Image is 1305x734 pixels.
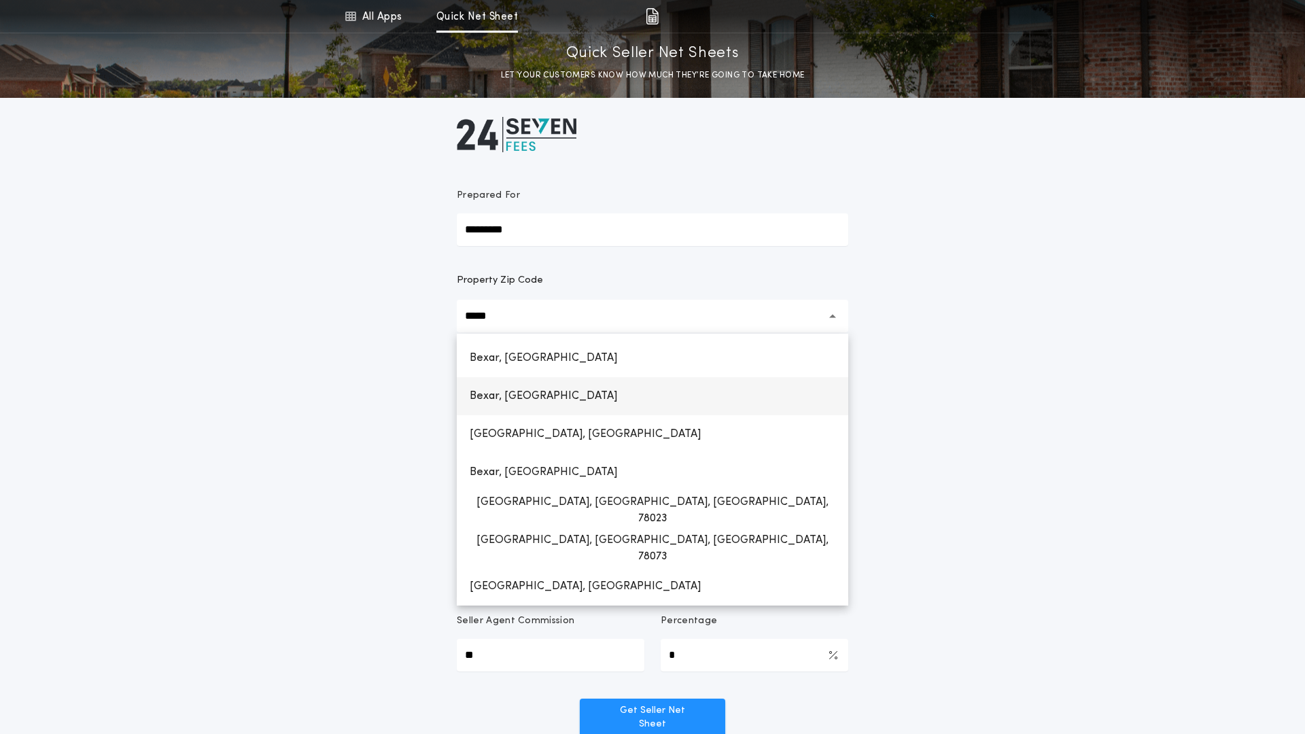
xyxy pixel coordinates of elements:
[457,189,520,203] p: Prepared For
[459,418,712,451] h1: [GEOGRAPHIC_DATA], [GEOGRAPHIC_DATA]
[457,117,576,152] img: logo
[566,43,739,65] p: Quick Seller Net Sheets
[457,213,848,246] input: Prepared For
[457,639,644,671] input: Seller Agent Commission
[459,380,628,413] h1: Bexar, [GEOGRAPHIC_DATA]
[459,570,712,603] h1: [GEOGRAPHIC_DATA], [GEOGRAPHIC_DATA]
[457,339,848,377] button: Bexar, [GEOGRAPHIC_DATA]
[661,614,717,628] p: Percentage
[457,415,848,453] button: [GEOGRAPHIC_DATA], [GEOGRAPHIC_DATA]
[459,456,628,489] h1: Bexar, [GEOGRAPHIC_DATA]
[457,614,574,628] p: Seller Agent Commission
[457,377,848,415] button: Bexar, [GEOGRAPHIC_DATA]
[501,69,805,82] p: LET YOUR CUSTOMERS KNOW HOW MUCH THEY’RE GOING TO TAKE HOME
[459,494,846,527] h1: [GEOGRAPHIC_DATA], [GEOGRAPHIC_DATA], [GEOGRAPHIC_DATA], 78023
[459,532,846,565] h1: [GEOGRAPHIC_DATA], [GEOGRAPHIC_DATA], [GEOGRAPHIC_DATA], 78073
[457,491,848,529] button: [GEOGRAPHIC_DATA], [GEOGRAPHIC_DATA], [GEOGRAPHIC_DATA], 78023
[457,453,848,491] button: Bexar, [GEOGRAPHIC_DATA]
[459,342,628,374] h1: Bexar, [GEOGRAPHIC_DATA]
[457,273,543,289] label: Property Zip Code
[457,567,848,606] button: [GEOGRAPHIC_DATA], [GEOGRAPHIC_DATA]
[661,639,848,671] input: Percentage
[925,10,939,23] img: vs-icon
[646,8,659,24] img: img
[457,529,848,567] button: [GEOGRAPHIC_DATA], [GEOGRAPHIC_DATA], [GEOGRAPHIC_DATA], 78073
